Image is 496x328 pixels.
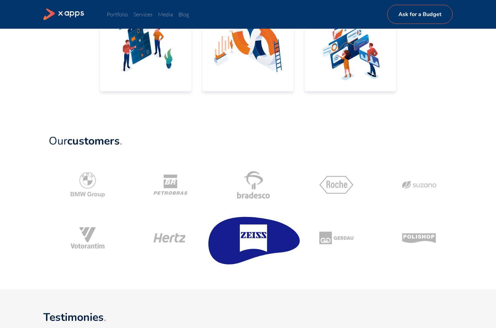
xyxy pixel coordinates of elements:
[67,134,120,148] strong: customers
[387,5,453,24] a: Ask for a Budget
[178,11,189,18] a: Blog
[49,134,120,148] span: Our
[49,135,122,150] a: Ourcustomers
[43,310,104,325] strong: Testimonies
[107,11,128,18] a: Portfolio
[158,11,173,18] a: Media
[133,11,152,18] a: Services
